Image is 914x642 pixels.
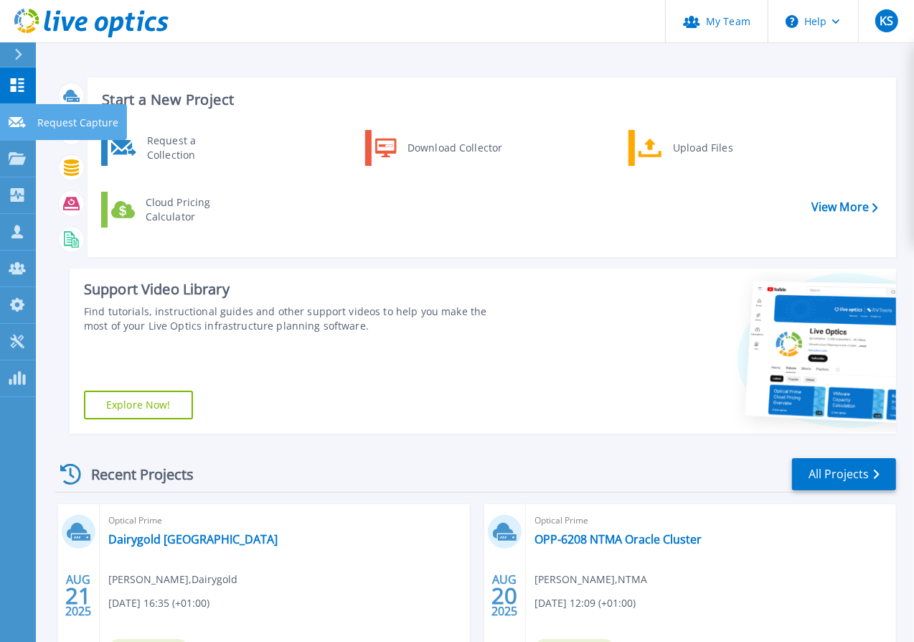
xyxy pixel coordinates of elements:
[811,200,878,214] a: View More
[140,134,245,162] div: Request a Collection
[108,595,209,611] span: [DATE] 16:35 (+01:00)
[101,130,248,166] a: Request a Collection
[880,15,893,27] span: KS
[491,590,517,602] span: 20
[138,195,245,224] div: Cloud Pricing Calculator
[534,595,636,611] span: [DATE] 12:09 (+01:00)
[84,391,193,419] a: Explore Now!
[37,104,118,141] p: Request Capture
[400,134,509,162] div: Download Collector
[102,92,877,108] h3: Start a New Project
[65,590,91,602] span: 21
[108,572,237,587] span: [PERSON_NAME] , Dairygold
[55,457,213,492] div: Recent Projects
[65,569,92,622] div: AUG 2025
[84,280,514,299] div: Support Video Library
[84,304,514,333] div: Find tutorials, instructional guides and other support videos to help you make the most of your L...
[666,134,772,162] div: Upload Files
[628,130,776,166] a: Upload Files
[491,569,518,622] div: AUG 2025
[534,572,647,587] span: [PERSON_NAME] , NTMA
[365,130,512,166] a: Download Collector
[108,513,461,529] span: Optical Prime
[792,458,896,490] a: All Projects
[534,532,702,546] a: OPP-6208 NTMA Oracle Cluster
[101,192,248,228] a: Cloud Pricing Calculator
[534,513,887,529] span: Optical Prime
[108,532,278,546] a: Dairygold [GEOGRAPHIC_DATA]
